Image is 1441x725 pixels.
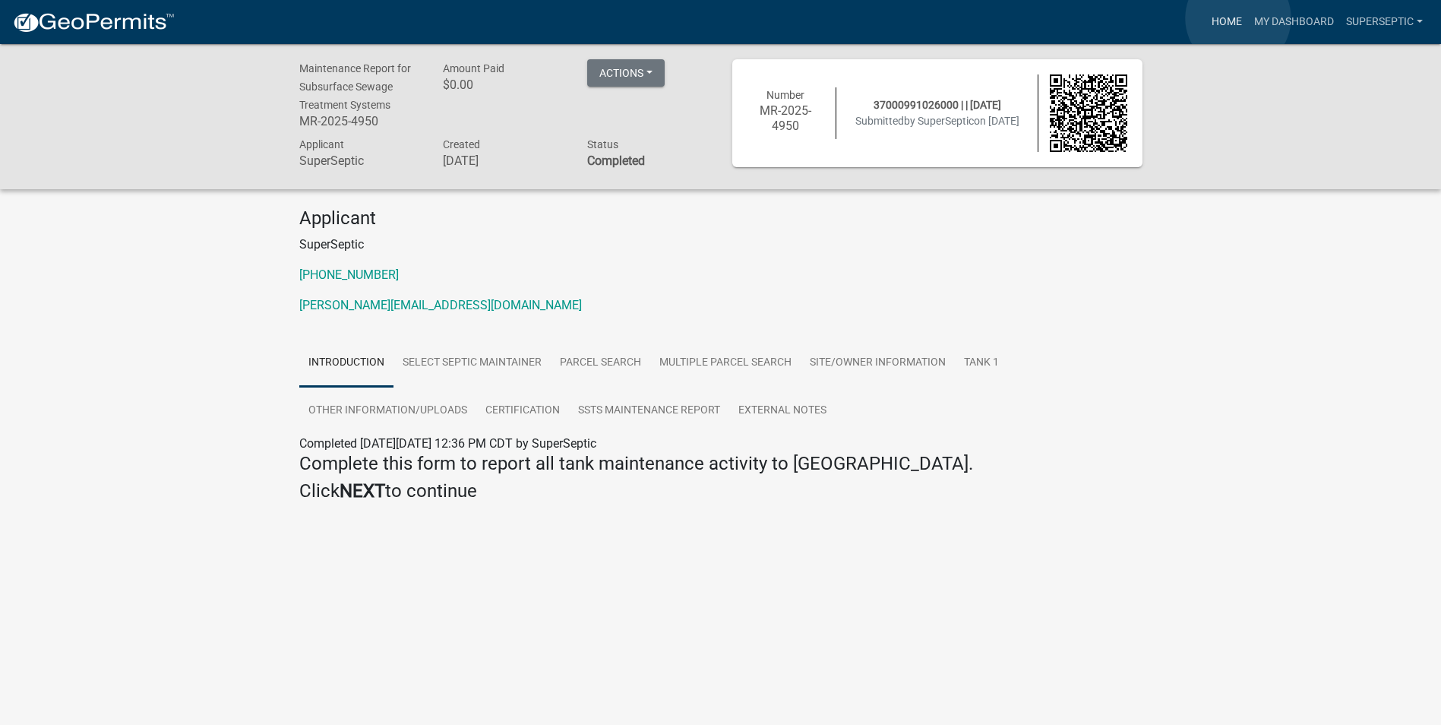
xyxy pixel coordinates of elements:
span: Submitted on [DATE] [855,115,1019,127]
a: My Dashboard [1248,8,1340,36]
span: Completed [DATE][DATE] 12:36 PM CDT by SuperSeptic [299,436,596,451]
a: Certification [476,387,569,435]
h6: $0.00 [443,78,564,92]
strong: NEXT [340,480,385,502]
span: 37000991026000 | | [DATE] [874,99,1001,111]
h6: MR-2025-4950 [299,114,421,128]
a: SSTS Maintenance Report [569,387,729,435]
img: QR code [1050,74,1127,152]
a: Parcel search [551,339,650,388]
strong: Completed [587,154,645,168]
a: [PERSON_NAME][EMAIL_ADDRESS][DOMAIN_NAME] [299,298,582,312]
a: SuperSeptic [1340,8,1429,36]
a: Other Information/Uploads [299,387,476,435]
span: Amount Paid [443,62,504,74]
h6: SuperSeptic [299,154,421,168]
a: Select Septic Maintainer [393,339,551,388]
span: Maintenance Report for Subsurface Sewage Treatment Systems [299,62,411,111]
a: Introduction [299,339,393,388]
a: External Notes [729,387,836,435]
a: Home [1206,8,1248,36]
span: Status [587,138,618,150]
span: Applicant [299,138,344,150]
button: Actions [587,59,665,87]
h4: Applicant [299,207,1142,230]
h4: Click to continue [299,480,1142,502]
p: SuperSeptic [299,236,1142,254]
a: [PHONE_NUMBER] [299,268,399,282]
h6: MR-2025-4950 [747,103,825,132]
a: Site/Owner Information [801,339,955,388]
span: Created [443,138,480,150]
a: Tank 1 [955,339,1008,388]
a: Multiple Parcel Search [650,339,801,388]
span: Number [766,89,804,101]
span: by SuperSeptic [904,115,974,127]
h4: Complete this form to report all tank maintenance activity to [GEOGRAPHIC_DATA]. [299,453,1142,475]
h6: [DATE] [443,154,564,168]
